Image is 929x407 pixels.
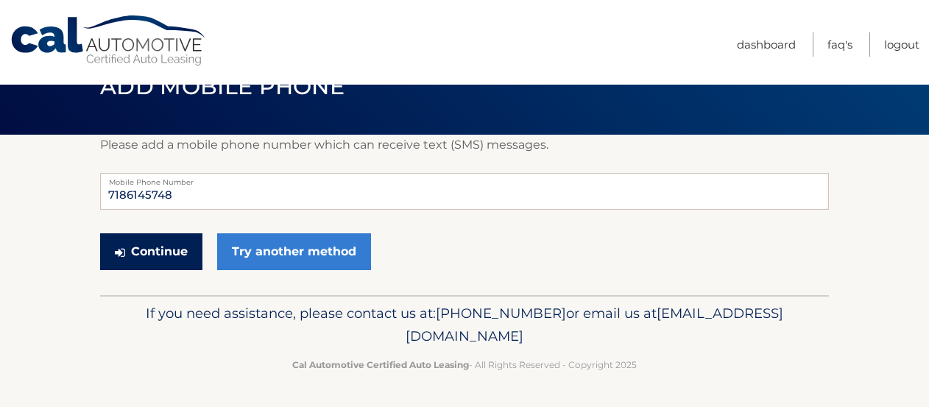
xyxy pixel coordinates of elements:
[827,32,852,57] a: FAQ's
[292,359,469,370] strong: Cal Automotive Certified Auto Leasing
[737,32,796,57] a: Dashboard
[110,357,819,372] p: - All Rights Reserved - Copyright 2025
[10,15,208,67] a: Cal Automotive
[884,32,919,57] a: Logout
[100,173,829,185] label: Mobile Phone Number
[436,305,566,322] span: [PHONE_NUMBER]
[217,233,371,270] a: Try another method
[100,73,345,100] span: Add Mobile Phone
[100,173,829,210] input: Mobile Phone Number
[100,135,829,155] p: Please add a mobile phone number which can receive text (SMS) messages.
[100,233,202,270] button: Continue
[110,302,819,349] p: If you need assistance, please contact us at: or email us at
